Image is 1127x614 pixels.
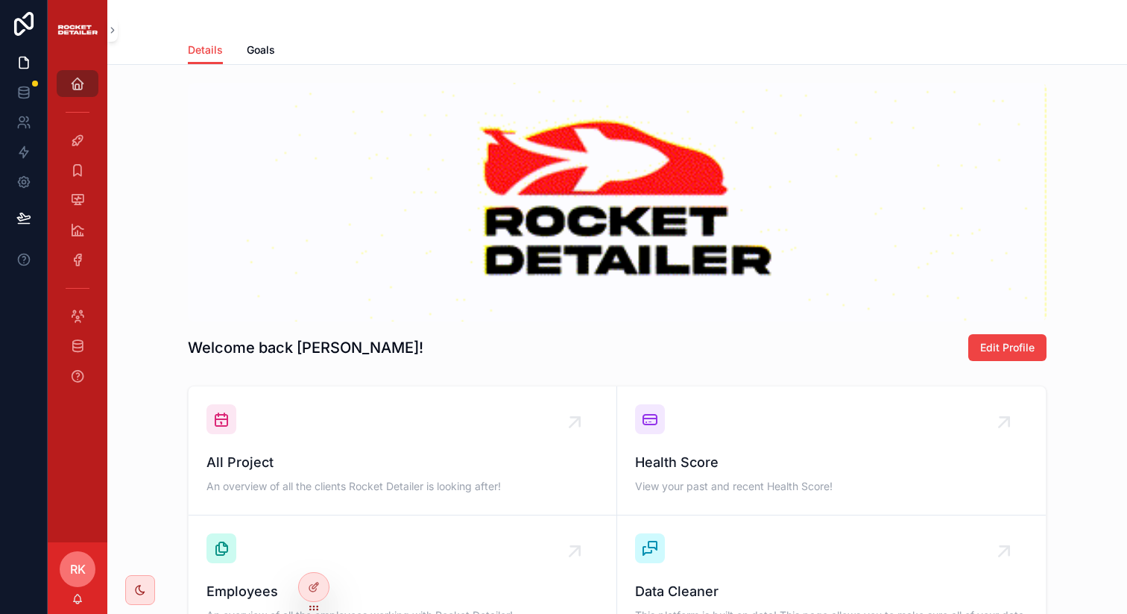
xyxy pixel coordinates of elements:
[188,37,223,65] a: Details
[57,21,98,39] img: App logo
[206,452,599,473] span: All Project
[188,43,223,57] span: Details
[189,386,617,516] a: All ProjectAn overview of all the clients Rocket Detailer is looking after!
[968,334,1046,361] button: Edit Profile
[48,60,107,409] div: scrollable content
[247,43,275,57] span: Goals
[635,581,1028,602] span: Data Cleaner
[188,337,423,358] h1: Welcome back [PERSON_NAME]!
[247,37,275,66] a: Goals
[635,479,1028,494] span: View your past and recent Health Score!
[635,452,1028,473] span: Health Score
[980,340,1035,355] span: Edit Profile
[206,581,599,602] span: Employees
[617,386,1046,516] a: Health ScoreView your past and recent Health Score!
[206,479,599,494] span: An overview of all the clients Rocket Detailer is looking after!
[70,560,86,578] span: RK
